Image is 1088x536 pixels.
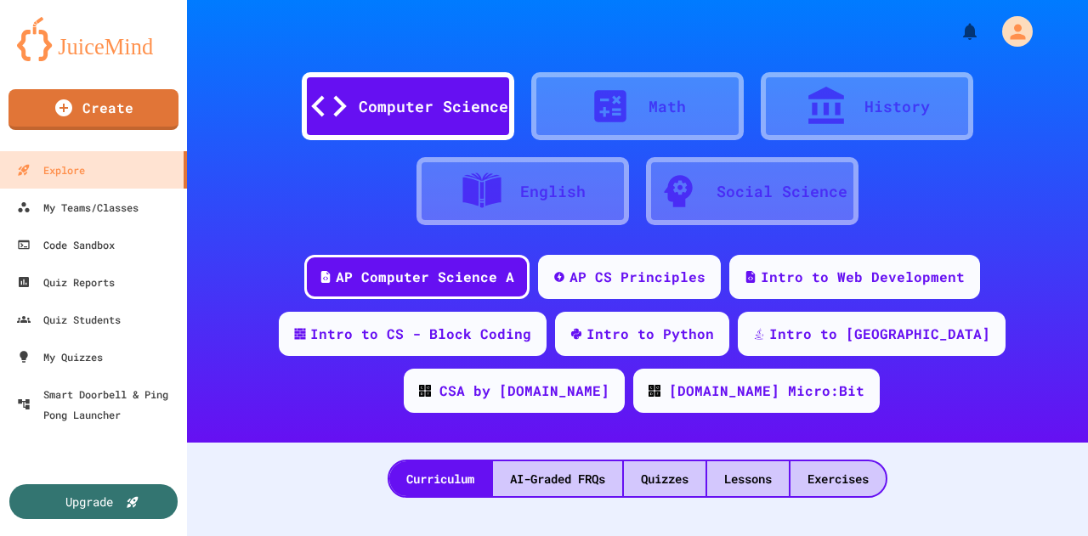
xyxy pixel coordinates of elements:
[649,95,686,118] div: Math
[389,461,491,496] div: Curriculum
[439,381,609,401] div: CSA by [DOMAIN_NAME]
[336,267,514,287] div: AP Computer Science A
[769,324,990,344] div: Intro to [GEOGRAPHIC_DATA]
[17,197,139,217] div: My Teams/Classes
[669,381,864,401] div: [DOMAIN_NAME] Micro:Bit
[17,234,115,255] div: Code Sandbox
[761,267,965,287] div: Intro to Web Development
[493,461,622,496] div: AI-Graded FRQs
[984,12,1037,51] div: My Account
[520,180,586,203] div: English
[17,160,85,180] div: Explore
[17,384,180,425] div: Smart Doorbell & Ping Pong Launcher
[1017,468,1071,519] iframe: chat widget
[790,461,886,496] div: Exercises
[65,493,113,511] div: Upgrade
[310,324,531,344] div: Intro to CS - Block Coding
[947,394,1071,466] iframe: chat widget
[864,95,930,118] div: History
[419,385,431,397] img: CODE_logo_RGB.png
[17,272,115,292] div: Quiz Reports
[359,95,508,118] div: Computer Science
[586,324,714,344] div: Intro to Python
[17,347,103,367] div: My Quizzes
[8,89,178,130] a: Create
[928,17,984,46] div: My Notifications
[17,17,170,61] img: logo-orange.svg
[707,461,789,496] div: Lessons
[717,180,847,203] div: Social Science
[624,461,705,496] div: Quizzes
[17,309,121,330] div: Quiz Students
[649,385,660,397] img: CODE_logo_RGB.png
[569,267,705,287] div: AP CS Principles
